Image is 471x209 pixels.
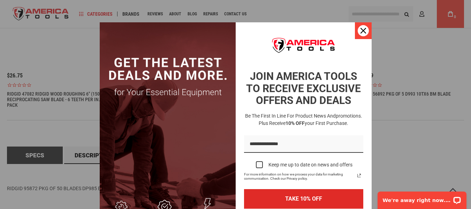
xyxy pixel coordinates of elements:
[243,112,365,127] h3: Be the first in line for product news and
[355,171,363,180] a: Read our Privacy Policy
[246,70,361,106] strong: JOIN AMERICA TOOLS TO RECEIVE EXCLUSIVE OFFERS AND DEALS
[286,120,305,126] strong: 10% OFF
[268,162,352,168] div: Keep me up to date on news and offers
[360,28,366,33] svg: close icon
[244,172,355,181] span: For more information on how we process your data for marketing communication. Check our Privacy p...
[244,189,363,208] button: TAKE 10% OFF
[244,135,363,153] input: Email field
[373,187,471,209] iframe: LiveChat chat widget
[259,113,362,126] span: promotions. Plus receive your first purchase.
[355,171,363,180] svg: link icon
[355,22,372,39] button: Close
